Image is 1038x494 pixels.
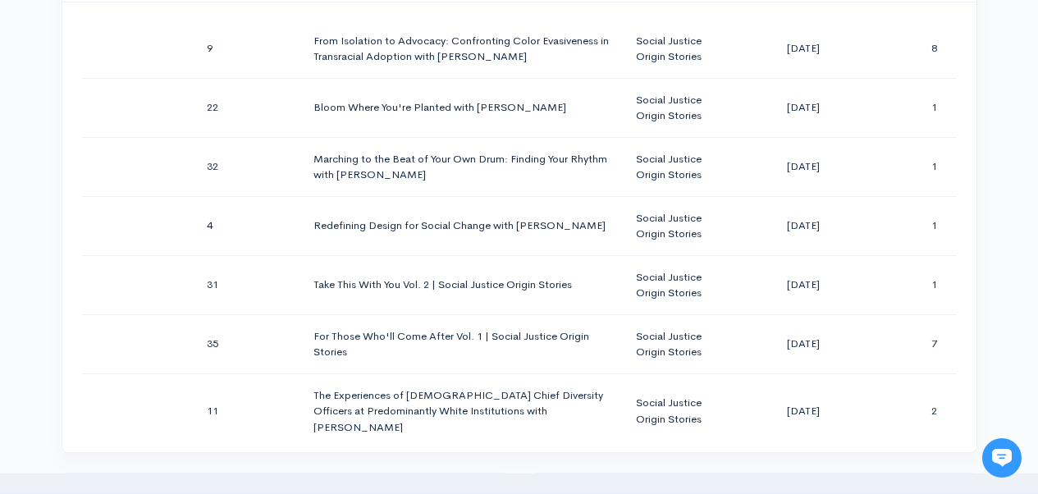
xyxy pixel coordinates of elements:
[744,137,862,196] td: [DATE]
[25,80,304,106] h1: Hi 👋
[862,314,956,373] td: 7
[744,373,862,448] td: [DATE]
[25,109,304,188] h2: Just let us know if you need anything and we'll be happy to help! 🙂
[194,196,300,255] td: 4
[862,255,956,314] td: 1
[744,78,862,137] td: [DATE]
[982,438,1022,478] iframe: gist-messenger-bubble-iframe
[300,78,623,137] td: Bloom Where You're Planted with [PERSON_NAME]
[194,19,300,78] td: 9
[744,196,862,255] td: [DATE]
[194,255,300,314] td: 31
[623,373,744,448] td: Social Justice Origin Stories
[623,19,744,78] td: Social Justice Origin Stories
[194,373,300,448] td: 11
[862,19,956,78] td: 8
[194,78,300,137] td: 22
[623,137,744,196] td: Social Justice Origin Stories
[48,309,293,341] input: Search articles
[25,217,303,250] button: New conversation
[862,78,956,137] td: 1
[862,196,956,255] td: 1
[623,314,744,373] td: Social Justice Origin Stories
[300,19,623,78] td: From Isolation to Advocacy: Confronting Color Evasiveness in Transracial Adoption with [PERSON_NAME]
[194,314,300,373] td: 35
[300,255,623,314] td: Take This With You Vol. 2 | Social Justice Origin Stories
[623,196,744,255] td: Social Justice Origin Stories
[623,255,744,314] td: Social Justice Origin Stories
[300,314,623,373] td: For Those Who'll Come After Vol. 1 | Social Justice Origin Stories
[744,314,862,373] td: [DATE]
[744,255,862,314] td: [DATE]
[106,227,197,240] span: New conversation
[300,196,623,255] td: Redefining Design for Social Change with [PERSON_NAME]
[623,78,744,137] td: Social Justice Origin Stories
[194,137,300,196] td: 32
[744,19,862,78] td: [DATE]
[862,137,956,196] td: 1
[22,281,306,301] p: Find an answer quickly
[862,373,956,448] td: 2
[300,137,623,196] td: Marching to the Beat of Your Own Drum: Finding Your Rhythm with [PERSON_NAME]
[300,373,623,448] td: The Experiences of [DEMOGRAPHIC_DATA] Chief Diversity Officers at Predominantly White Institution...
